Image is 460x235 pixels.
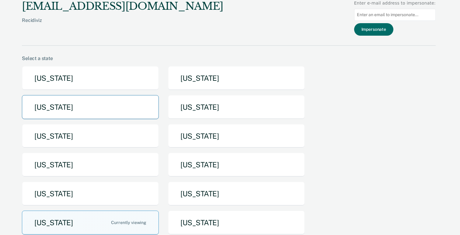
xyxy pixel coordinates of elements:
button: Impersonate [354,23,393,36]
button: [US_STATE] [22,211,159,235]
button: [US_STATE] [168,124,305,148]
button: [US_STATE] [22,182,159,206]
button: [US_STATE] [168,182,305,206]
input: Enter an email to impersonate... [354,9,436,21]
button: [US_STATE] [168,211,305,235]
div: Recidiviz [22,17,223,33]
button: [US_STATE] [22,124,159,148]
button: [US_STATE] [168,153,305,177]
button: [US_STATE] [22,95,159,119]
button: [US_STATE] [22,153,159,177]
button: [US_STATE] [22,66,159,90]
button: [US_STATE] [168,66,305,90]
button: [US_STATE] [168,95,305,119]
div: Select a state [22,55,436,61]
